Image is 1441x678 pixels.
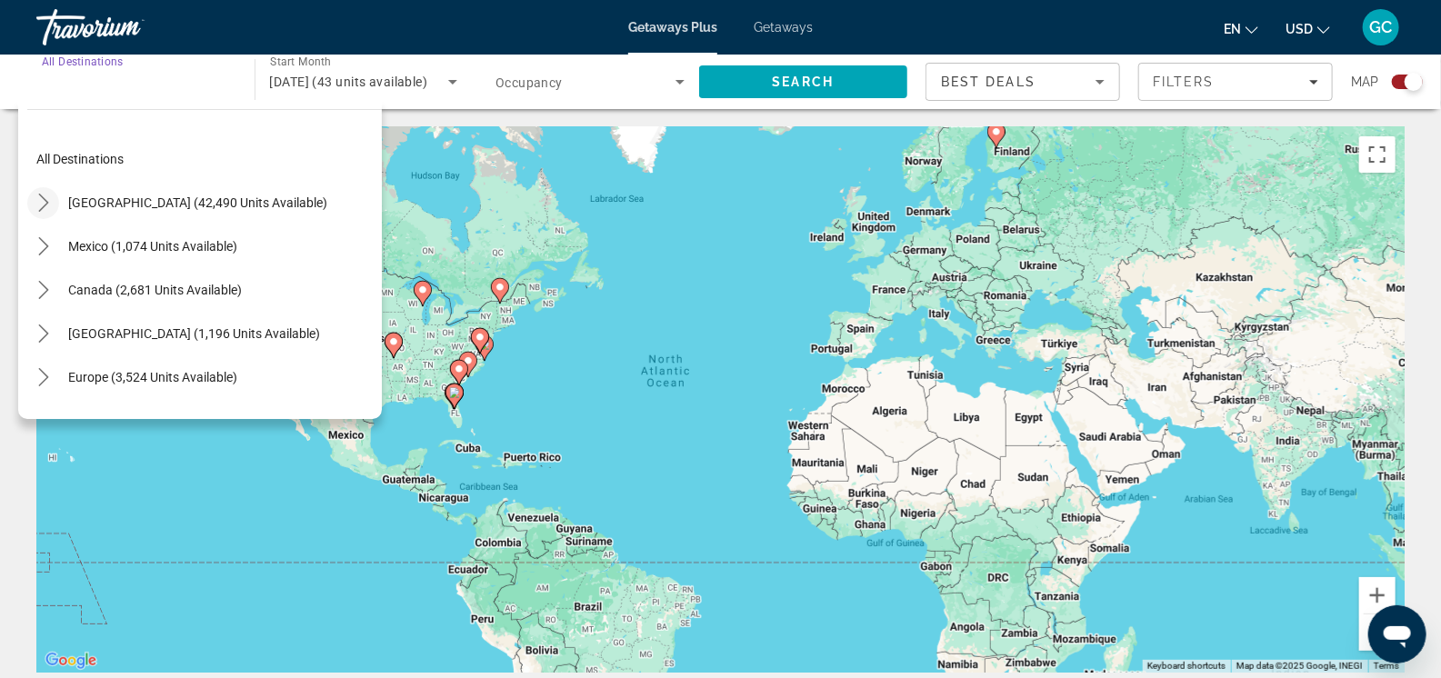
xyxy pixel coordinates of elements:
div: Destination options [18,100,382,419]
span: [DATE] (43 units available) [270,75,428,89]
img: Google [41,649,101,673]
button: Select destination: Australia (253 units available) [59,404,247,437]
iframe: Button to launch messaging window [1368,605,1426,663]
button: Change currency [1286,15,1330,42]
a: Getaways Plus [628,20,717,35]
input: Select destination [42,72,231,94]
button: Select destination: United States (42,490 units available) [59,186,336,219]
button: Toggle Caribbean & Atlantic Islands (1,196 units available) submenu [27,318,59,350]
span: Map [1351,69,1378,95]
button: Change language [1224,15,1258,42]
span: Best Deals [941,75,1036,89]
button: Zoom out [1359,614,1396,651]
button: Toggle fullscreen view [1359,136,1396,173]
a: Terms (opens in new tab) [1374,661,1399,671]
span: All destinations [36,152,124,166]
button: Keyboard shortcuts [1147,660,1226,673]
button: Toggle Australia (253 units available) submenu [27,405,59,437]
button: User Menu [1357,8,1405,46]
button: Select destination: Canada (2,681 units available) [59,274,251,306]
button: Toggle Mexico (1,074 units available) submenu [27,231,59,263]
span: Occupancy [495,75,563,90]
button: Toggle United States (42,490 units available) submenu [27,187,59,219]
a: Travorium [36,4,218,51]
span: Search [772,75,834,89]
span: All Destinations [42,55,123,68]
button: Select destination: Mexico (1,074 units available) [59,230,246,263]
span: Europe (3,524 units available) [68,370,237,384]
button: Select destination: All destinations [27,143,382,175]
span: Start Month [270,56,331,69]
button: Select destination: Europe (3,524 units available) [59,361,246,394]
a: Getaways [754,20,813,35]
button: Filters [1138,63,1333,101]
span: Map data ©2025 Google, INEGI [1236,661,1363,671]
span: Mexico (1,074 units available) [68,239,237,254]
span: Canada (2,681 units available) [68,283,242,297]
button: Zoom in [1359,577,1396,613]
mat-select: Sort by [941,71,1105,93]
span: USD [1286,22,1313,36]
span: en [1224,22,1241,36]
span: GC [1370,18,1393,36]
button: Select destination: Caribbean & Atlantic Islands (1,196 units available) [59,317,329,350]
span: [GEOGRAPHIC_DATA] (42,490 units available) [68,195,327,210]
button: Toggle Canada (2,681 units available) submenu [27,274,59,306]
button: Toggle Europe (3,524 units available) submenu [27,362,59,394]
button: Search [699,65,908,98]
a: Open this area in Google Maps (opens a new window) [41,649,101,673]
span: [GEOGRAPHIC_DATA] (1,196 units available) [68,326,320,341]
span: Filters [1153,75,1215,89]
